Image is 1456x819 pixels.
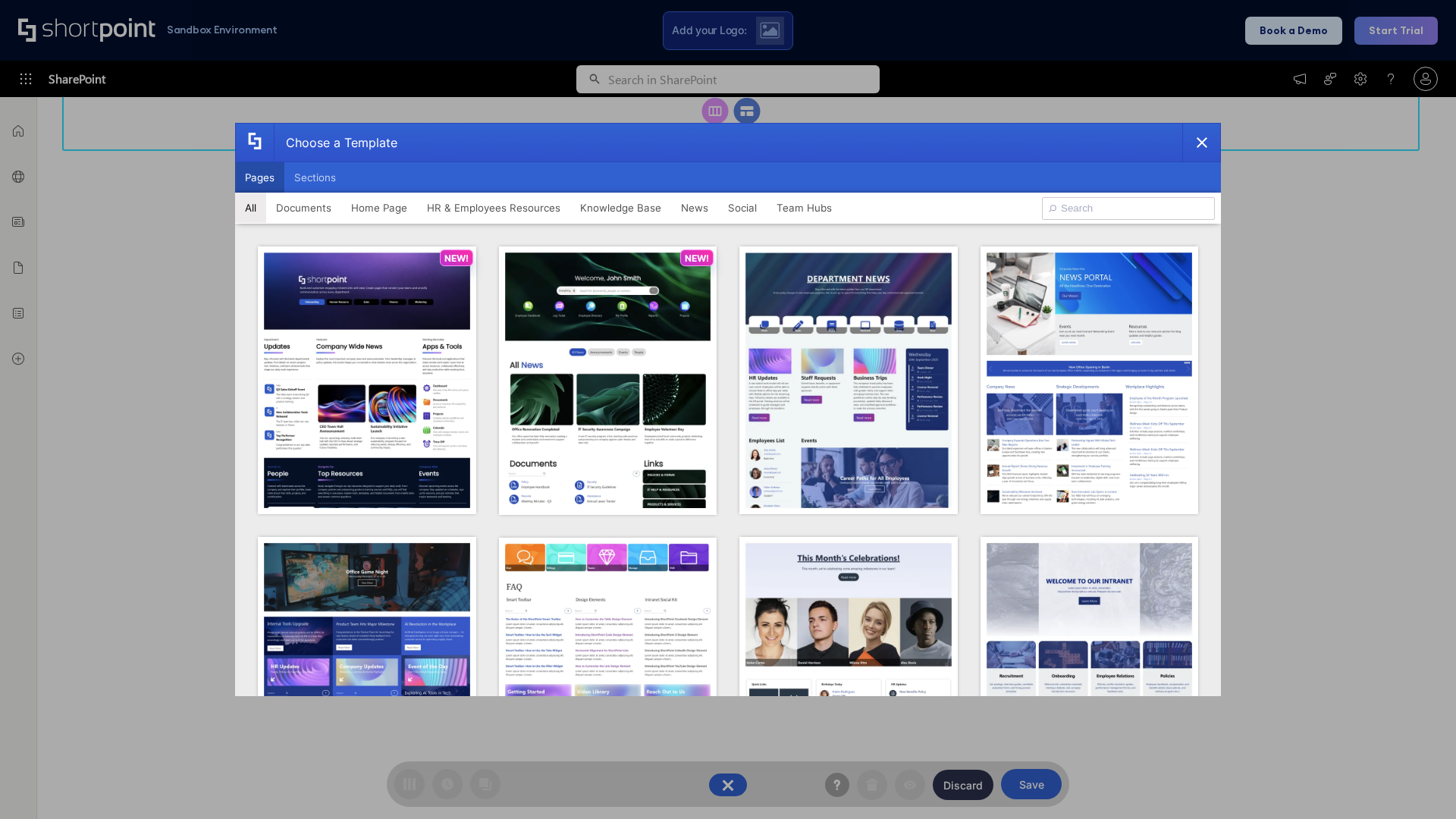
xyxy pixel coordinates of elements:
button: Knowledge Base [570,193,671,223]
iframe: Chat Widget [1380,746,1456,819]
div: template selector [235,123,1221,696]
button: Sections [284,162,346,193]
button: Social [718,193,767,223]
button: Team Hubs [767,193,842,223]
button: All [235,193,266,223]
button: Documents [266,193,341,223]
p: NEW! [685,253,709,264]
button: News [671,193,718,223]
p: NEW! [444,253,469,264]
button: HR & Employees Resources [417,193,570,223]
input: Search [1042,197,1215,220]
button: Home Page [341,193,417,223]
div: Choose a Template [274,124,397,162]
button: Pages [235,162,284,193]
